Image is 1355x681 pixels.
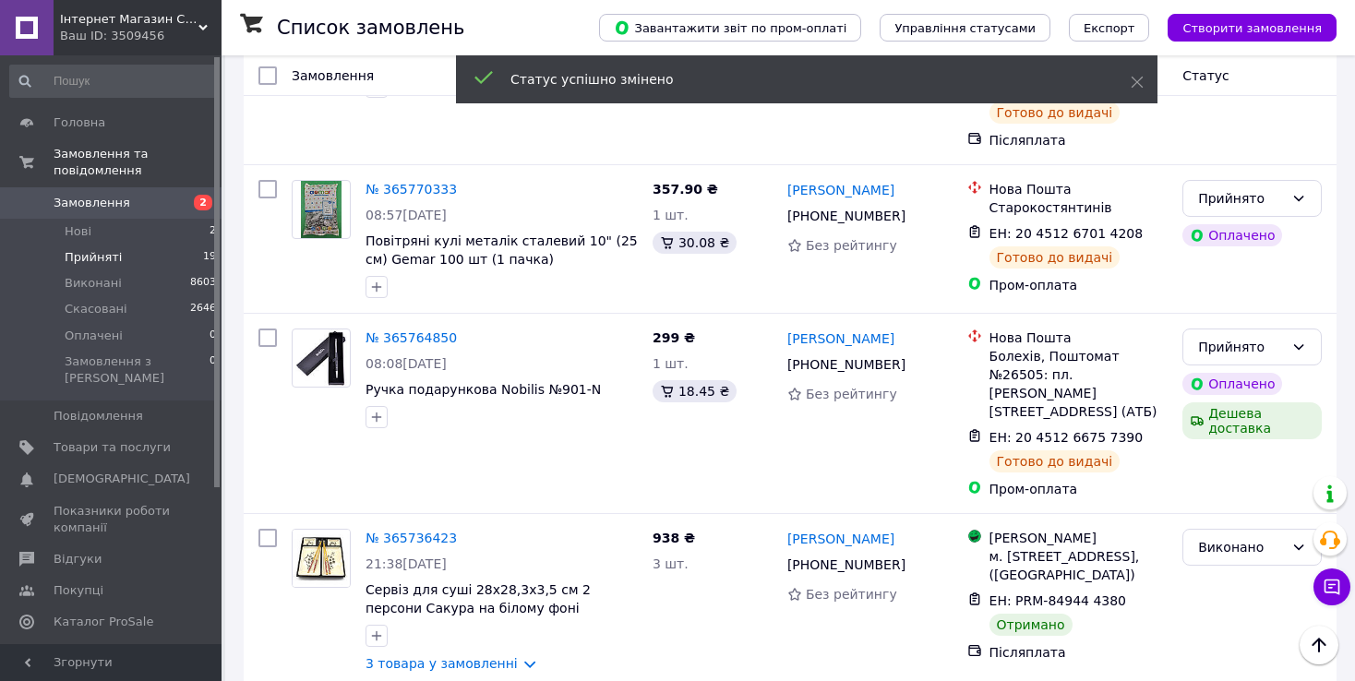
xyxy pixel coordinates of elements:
[366,356,447,371] span: 08:08[DATE]
[989,226,1144,241] span: ЕН: 20 4512 6701 4208
[1168,14,1337,42] button: Створити замовлення
[1084,21,1135,35] span: Експорт
[293,530,350,587] img: Фото товару
[1313,568,1350,605] button: Чат з покупцем
[989,131,1169,149] div: Післяплата
[989,329,1169,347] div: Нова Пошта
[653,380,737,402] div: 18.45 ₴
[366,233,638,267] a: Повітряні кулі металік сталевий 10" (25 см) Gemar 100 шт (1 пачка)
[787,181,894,199] a: [PERSON_NAME]
[653,232,737,254] div: 30.08 ₴
[54,146,222,179] span: Замовлення та повідомлення
[1198,537,1284,557] div: Виконано
[210,223,216,240] span: 2
[894,21,1036,35] span: Управління статусами
[54,195,130,211] span: Замовлення
[54,614,153,630] span: Каталог ProSale
[510,70,1085,89] div: Статус успішно змінено
[614,19,846,36] span: Завантажити звіт по пром-оплаті
[989,246,1121,269] div: Готово до видачі
[989,276,1169,294] div: Пром-оплата
[54,471,190,487] span: [DEMOGRAPHIC_DATA]
[1300,626,1338,664] button: Наверх
[65,353,210,387] span: Замовлення з [PERSON_NAME]
[65,328,123,344] span: Оплачені
[292,529,351,588] a: Фото товару
[292,329,351,388] a: Фото товару
[1182,68,1229,83] span: Статус
[989,198,1169,217] div: Старокостянтинів
[880,14,1050,42] button: Управління статусами
[210,353,216,387] span: 0
[292,180,351,239] a: Фото товару
[60,28,222,44] div: Ваш ID: 3509456
[653,208,689,222] span: 1 шт.
[787,530,894,548] a: [PERSON_NAME]
[787,329,894,348] a: [PERSON_NAME]
[989,547,1169,584] div: м. [STREET_ADDRESS], ([GEOGRAPHIC_DATA])
[54,503,171,536] span: Показники роботи компанії
[784,203,909,229] div: [PHONE_NUMBER]
[194,195,212,210] span: 2
[9,65,218,98] input: Пошук
[1198,337,1284,357] div: Прийнято
[65,275,122,292] span: Виконані
[54,114,105,131] span: Головна
[54,582,103,599] span: Покупці
[366,208,447,222] span: 08:57[DATE]
[989,430,1144,445] span: ЕН: 20 4512 6675 7390
[989,529,1169,547] div: [PERSON_NAME]
[1182,402,1322,439] div: Дешева доставка
[54,439,171,456] span: Товари та послуги
[806,587,897,602] span: Без рейтингу
[806,387,897,401] span: Без рейтингу
[366,656,518,671] a: 3 товара у замовленні
[989,102,1121,124] div: Готово до видачі
[203,249,216,266] span: 19
[277,17,464,39] h1: Список замовлень
[989,593,1126,608] span: ЕН: PRM-84944 4380
[989,614,1073,636] div: Отримано
[190,275,216,292] span: 8603
[60,11,198,28] span: Інтернет Магазин Світ Подарунків
[1198,188,1284,209] div: Прийнято
[989,347,1169,421] div: Болехів, Поштомат №26505: пл. [PERSON_NAME][STREET_ADDRESS] (АТБ)
[784,352,909,377] div: [PHONE_NUMBER]
[292,68,374,83] span: Замовлення
[1069,14,1150,42] button: Експорт
[1149,19,1337,34] a: Створити замовлення
[806,238,897,253] span: Без рейтингу
[54,551,102,567] span: Відгуки
[989,643,1169,662] div: Післяплата
[366,382,601,397] a: Ручка подарункова Nobilis №901-N
[784,552,909,578] div: [PHONE_NUMBER]
[295,329,346,387] img: Фото товару
[653,531,695,545] span: 938 ₴
[653,556,689,571] span: 3 шт.
[989,450,1121,472] div: Готово до видачі
[1182,373,1282,395] div: Оплачено
[989,180,1169,198] div: Нова Пошта
[190,301,216,317] span: 2646
[599,14,861,42] button: Завантажити звіт по пром-оплаті
[1182,224,1282,246] div: Оплачено
[54,408,143,424] span: Повідомлення
[65,223,91,240] span: Нові
[210,328,216,344] span: 0
[653,182,718,197] span: 357.90 ₴
[65,301,127,317] span: Скасовані
[1182,21,1322,35] span: Створити замовлення
[65,249,122,266] span: Прийняті
[366,531,457,545] a: № 365736423
[366,330,457,345] a: № 365764850
[653,356,689,371] span: 1 шт.
[989,480,1169,498] div: Пром-оплата
[366,182,457,197] a: № 365770333
[301,181,342,238] img: Фото товару
[653,330,695,345] span: 299 ₴
[366,556,447,571] span: 21:38[DATE]
[366,582,591,615] a: Сервіз для суші 28х28,3х3,5 см 2 персони Сакура на білому фоні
